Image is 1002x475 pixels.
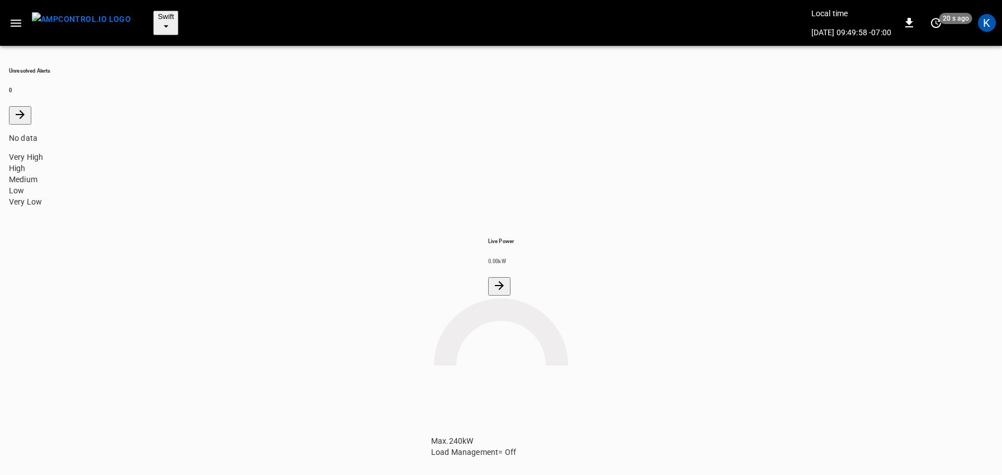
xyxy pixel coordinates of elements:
button: All Alerts [9,106,31,125]
p: Local time [811,8,891,19]
button: Swift [153,11,178,35]
span: 20 s ago [939,13,972,24]
h6: 0 [9,87,993,94]
button: set refresh interval [927,14,945,32]
span: Very Low [9,197,42,206]
h6: Live Power [488,237,514,245]
span: Very High [9,153,43,161]
span: Load Management = Off [431,448,516,457]
span: Max. 240 kW [431,436,473,445]
span: Swift [158,12,174,21]
button: Energy Overview [488,277,511,296]
button: menu [27,9,135,37]
h6: 0.00 kW [488,258,514,265]
span: Medium [9,175,37,184]
p: No data [9,132,993,144]
p: [DATE] 09:49:58 -07:00 [811,27,891,38]
span: High [9,164,26,173]
span: Low [9,186,24,195]
img: ampcontrol.io logo [32,12,131,26]
h6: Unresolved Alerts [9,67,993,74]
div: profile-icon [978,14,996,32]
